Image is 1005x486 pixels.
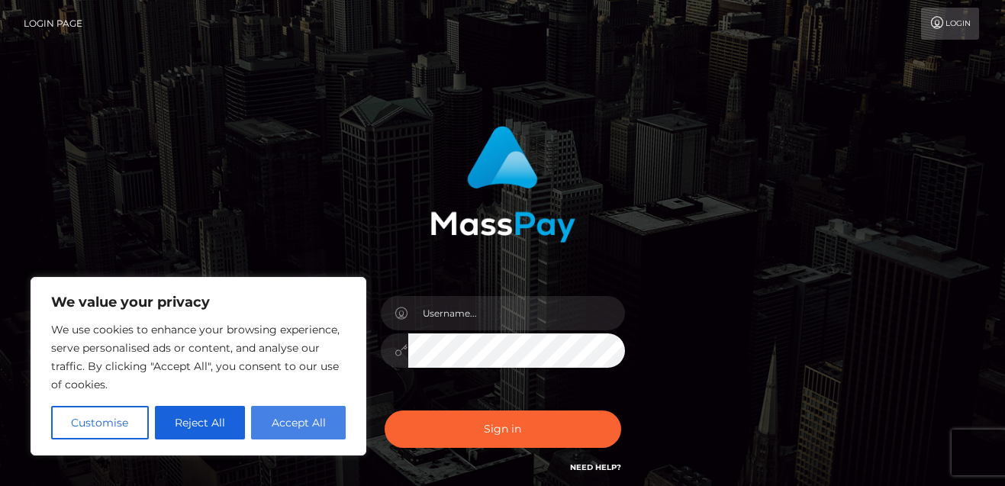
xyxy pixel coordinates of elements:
[570,462,621,472] a: Need Help?
[51,293,346,311] p: We value your privacy
[51,320,346,394] p: We use cookies to enhance your browsing experience, serve personalised ads or content, and analys...
[155,406,246,439] button: Reject All
[24,8,82,40] a: Login Page
[921,8,979,40] a: Login
[430,126,575,243] img: MassPay Login
[31,277,366,455] div: We value your privacy
[385,410,621,448] button: Sign in
[51,406,149,439] button: Customise
[251,406,346,439] button: Accept All
[408,296,625,330] input: Username...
